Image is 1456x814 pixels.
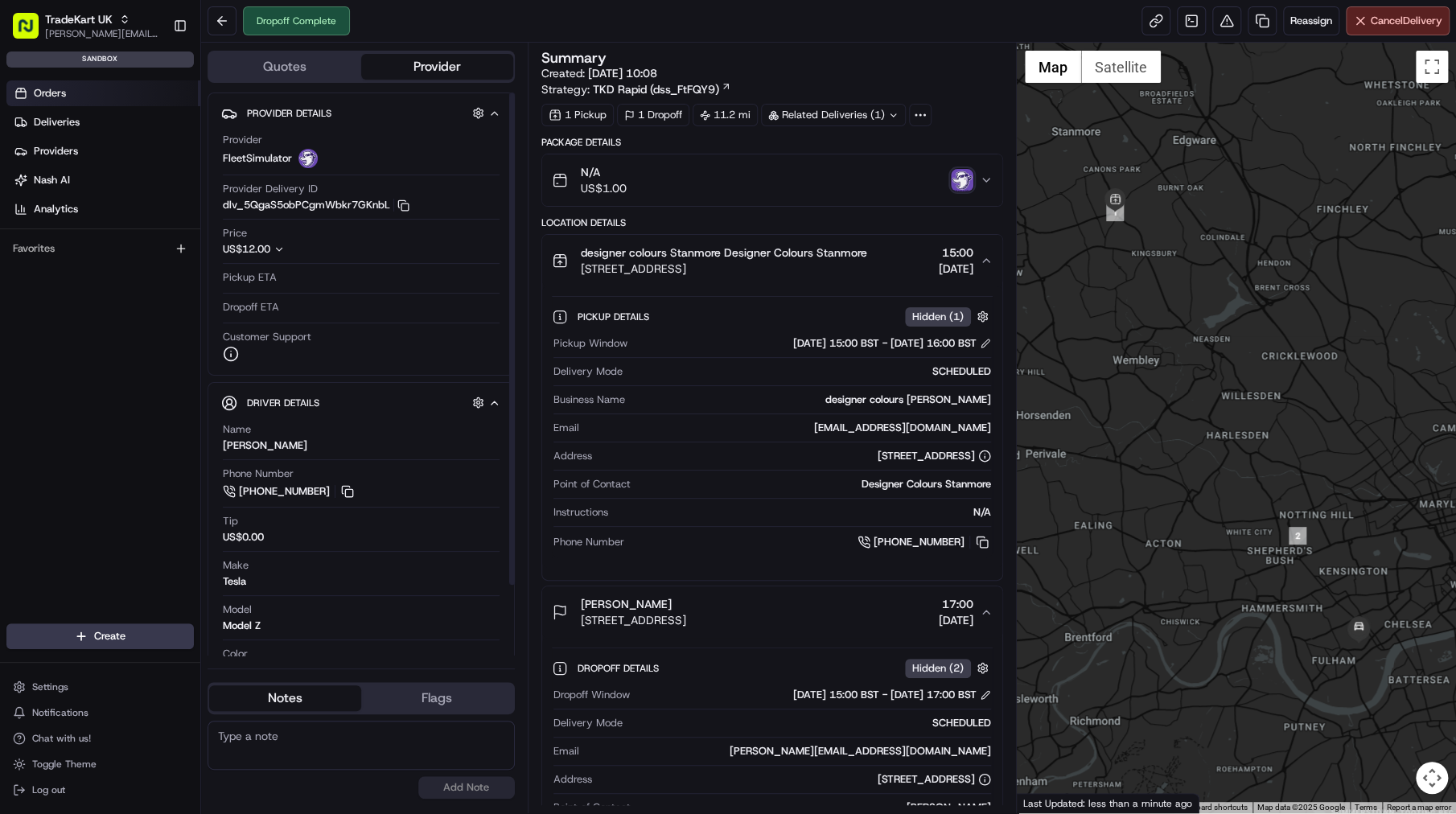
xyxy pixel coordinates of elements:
[223,151,292,166] span: FleetSimulator
[6,727,194,750] button: Chat with us!
[34,115,80,129] span: Deliveries
[16,153,45,182] img: 1736555255976-a54dd68f-1ca7-489b-9aae-adbdc363a1c4
[247,397,319,409] span: Driver Details
[239,484,330,499] span: [PHONE_NUMBER]
[1416,51,1448,83] button: Toggle fullscreen view
[1257,803,1345,812] span: Map data ©2025 Google
[593,81,731,97] a: TKD Rapid (dss_FtFQY9)
[581,245,867,261] span: designer colours Stanmore Designer Colours Stanmore
[223,619,261,633] div: Model Z
[16,277,42,302] img: Grace Nketiah
[541,104,614,126] div: 1 Pickup
[637,477,991,491] div: Designer Colours Stanmore
[581,596,672,612] span: [PERSON_NAME]
[223,242,270,256] span: US$12.00
[34,144,78,158] span: Providers
[50,249,130,261] span: [PERSON_NAME]
[32,359,123,375] span: Knowledge Base
[553,421,579,435] span: Email
[581,261,867,277] span: [STREET_ADDRESS]
[939,261,973,277] span: [DATE]
[223,182,318,196] span: Provider Delivery ID
[939,245,973,261] span: 15:00
[223,422,251,437] span: Name
[249,205,293,224] button: See all
[247,107,331,120] span: Provider Details
[223,467,294,481] span: Phone Number
[142,249,175,261] span: [DATE]
[1346,6,1450,35] button: CancelDelivery
[34,153,63,182] img: 4281594248423_2fcf9dad9f2a874258b8_72.png
[6,753,194,775] button: Toggle Theme
[223,558,249,573] span: Make
[905,306,993,327] button: Hidden (1)
[1387,803,1451,812] a: Report a map error
[223,133,262,147] span: Provider
[6,623,194,649] button: Create
[951,169,973,191] img: photo_proof_of_delivery image
[541,65,657,81] span: Created:
[6,167,200,193] a: Nash AI
[16,233,42,259] img: Masood Aslam
[32,249,45,262] img: 1736555255976-a54dd68f-1ca7-489b-9aae-adbdc363a1c4
[761,104,906,126] div: Related Deliveries (1)
[209,54,361,80] button: Quotes
[223,574,246,589] div: Tesla
[1178,802,1248,813] button: Keyboard shortcuts
[10,352,130,381] a: 📗Knowledge Base
[617,104,689,126] div: 1 Dropoff
[223,226,247,240] span: Price
[553,535,624,549] span: Phone Number
[541,51,607,65] h3: Summary
[223,242,364,257] button: US$12.00
[45,27,160,40] button: [PERSON_NAME][EMAIL_ADDRESS][PERSON_NAME][DOMAIN_NAME]
[541,81,731,97] div: Strategy:
[939,596,973,612] span: 17:00
[152,359,258,375] span: API Documentation
[16,15,48,47] img: Nash
[142,292,175,305] span: [DATE]
[693,104,758,126] div: 11.2 mi
[223,602,252,617] span: Model
[1081,51,1161,83] button: Show satellite imagery
[578,662,662,675] span: Dropoff Details
[1283,6,1339,35] button: Reassign
[34,86,66,101] span: Orders
[793,688,991,702] div: [DATE] 15:00 BST - [DATE] 17:00 BST
[94,629,125,643] span: Create
[72,169,221,182] div: We're available if you need us!
[793,336,991,351] div: [DATE] 15:00 BST - [DATE] 16:00 BST
[858,533,991,551] a: [PHONE_NUMBER]
[221,389,501,416] button: Driver Details
[223,438,307,453] div: [PERSON_NAME]
[1371,14,1442,28] span: Cancel Delivery
[223,270,277,285] span: Pickup ETA
[34,173,70,187] span: Nash AI
[553,393,625,407] span: Business Name
[136,360,149,373] div: 💻
[223,330,311,344] span: Customer Support
[6,701,194,724] button: Notifications
[553,449,592,463] span: Address
[298,149,318,168] img: FleetSimulator.png
[1021,792,1074,813] img: Google
[553,336,627,351] span: Pickup Window
[32,706,88,719] span: Notifications
[905,658,993,678] button: Hidden (2)
[209,685,361,711] button: Notes
[874,535,964,549] span: [PHONE_NUMBER]
[912,661,964,676] span: Hidden ( 2 )
[586,744,991,758] div: [PERSON_NAME][EMAIL_ADDRESS][DOMAIN_NAME]
[32,758,97,771] span: Toggle Theme
[1289,527,1306,545] div: 2
[553,477,631,491] span: Point of Contact
[134,249,139,261] span: •
[553,505,608,520] span: Instructions
[6,109,200,135] a: Deliveries
[615,505,991,520] div: N/A
[878,449,991,463] div: [STREET_ADDRESS]
[45,11,113,27] span: TradeKart UK
[1025,51,1081,83] button: Show street map
[32,293,45,306] img: 1736555255976-a54dd68f-1ca7-489b-9aae-adbdc363a1c4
